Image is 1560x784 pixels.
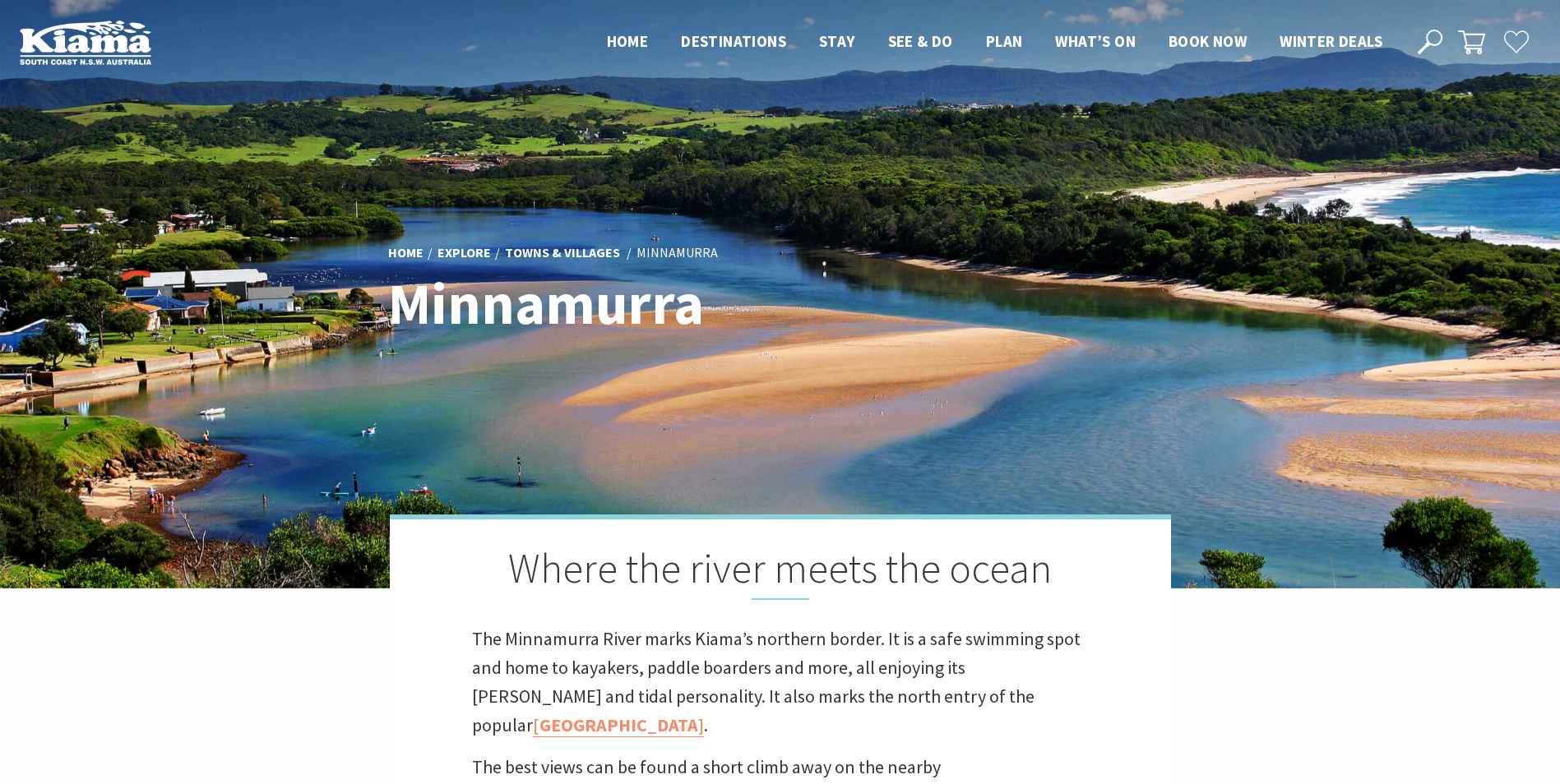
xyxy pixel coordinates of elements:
img: Kiama Logo [20,20,151,65]
span: See & Do [888,31,953,51]
span: Book now [1169,31,1247,51]
li: Minnamurra [636,242,718,264]
span: Destinations [681,31,786,51]
span: What’s On [1055,31,1136,51]
a: Explore [437,244,491,262]
span: Winter Deals [1280,31,1382,51]
a: [GEOGRAPHIC_DATA] [533,713,704,737]
a: Home [388,244,424,262]
span: Stay [819,31,855,51]
p: The Minnamurra River marks Kiama’s northern border. It is a safe swimming spot and home to kayake... [472,625,1089,740]
span: Home [607,31,649,51]
h1: Minnamurra [388,272,853,335]
nav: Main Menu [590,29,1399,56]
a: Towns & Villages [505,244,620,262]
h2: Where the river meets the ocean [472,544,1089,600]
span: Plan [986,31,1023,51]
